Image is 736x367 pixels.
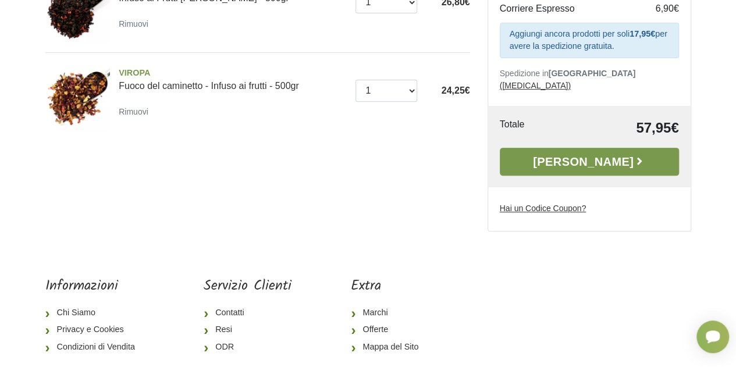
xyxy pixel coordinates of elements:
[351,321,428,339] a: Offerte
[500,202,586,215] label: Hai un Codice Coupon?
[204,278,291,295] h5: Servizio Clienti
[41,62,111,131] img: Fuoco del caminetto - Infuso ai frutti - 500gr
[45,321,144,339] a: Privacy e Cookies
[351,278,428,295] h5: Extra
[442,85,470,95] span: 24,25€
[45,278,144,295] h5: Informazioni
[119,67,347,80] span: VIROPA
[119,67,347,91] a: VIROPAFuoco del caminetto - Infuso ai frutti - 500gr
[351,304,428,322] a: Marchi
[500,117,566,138] td: Totale
[500,148,679,176] a: [PERSON_NAME]
[500,81,571,90] a: ([MEDICAL_DATA])
[119,19,148,28] small: Rimuovi
[696,320,729,353] iframe: Smartsupp widget button
[204,321,291,339] a: Resi
[500,23,679,58] div: Aggiungi ancora prodotti per soli per avere la spedizione gratuita.
[500,67,679,92] p: Spedizione in
[45,339,144,356] a: Condizioni di Vendita
[487,278,691,319] iframe: fb:page Facebook Social Plugin
[204,339,291,356] a: ODR
[204,304,291,322] a: Contatti
[119,104,153,119] a: Rimuovi
[566,117,679,138] td: 57,95€
[119,16,153,31] a: Rimuovi
[45,304,144,322] a: Chi Siamo
[500,204,586,213] u: Hai un Codice Coupon?
[630,29,655,38] strong: 17,95€
[549,69,636,78] b: [GEOGRAPHIC_DATA]
[351,339,428,356] a: Mappa del Sito
[119,107,148,116] small: Rimuovi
